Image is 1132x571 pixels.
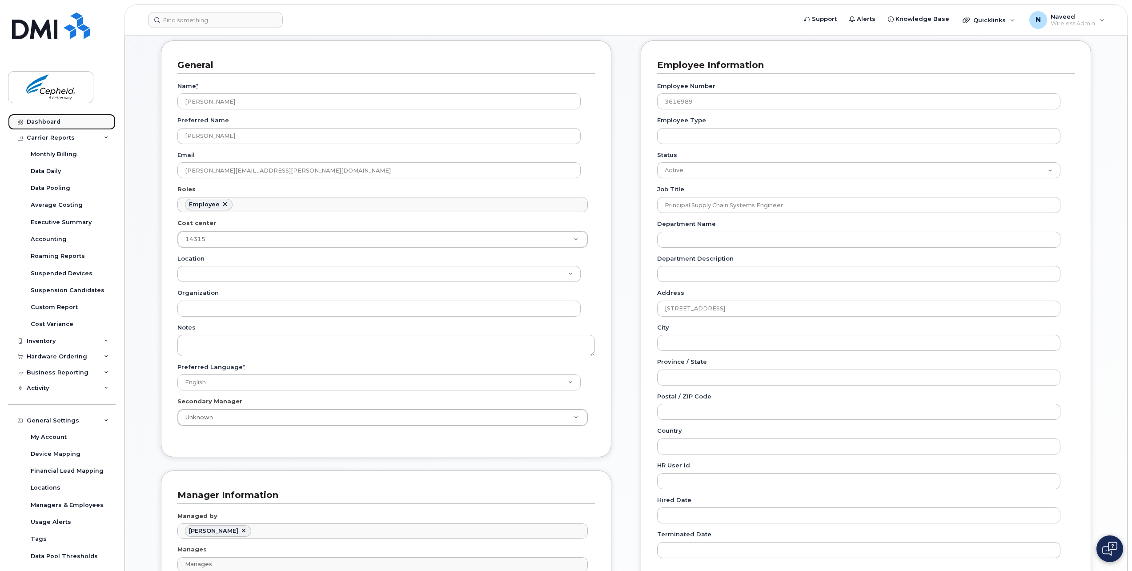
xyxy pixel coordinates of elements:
[657,496,691,504] label: Hired Date
[177,512,217,520] label: Managed by
[177,219,216,227] label: Cost center
[180,414,213,422] span: Unknown
[189,527,238,534] span: Cyrus Rashedi
[177,254,205,263] label: Location
[657,254,734,263] label: Department Description
[178,410,587,426] a: Unknown
[189,201,220,208] div: Employee
[657,59,1068,71] h3: Employee Information
[812,15,837,24] span: Support
[973,16,1006,24] span: Quicklinks
[798,10,843,28] a: Support
[857,15,875,24] span: Alerts
[657,220,716,228] label: Department Name
[177,545,207,554] label: Manages
[243,363,245,370] abbr: required
[657,426,682,435] label: Country
[657,530,711,539] label: Terminated Date
[177,151,195,159] label: Email
[177,489,588,501] h3: Manager Information
[185,236,205,242] span: 14315
[177,323,196,332] label: Notes
[148,12,283,28] input: Find something...
[657,392,711,401] label: Postal / ZIP Code
[882,10,955,28] a: Knowledge Base
[657,151,677,159] label: Status
[1023,11,1111,29] div: Naveed
[657,289,684,297] label: Address
[1102,542,1117,556] img: Open chat
[657,116,706,125] label: Employee Type
[177,59,588,71] h3: General
[895,15,949,24] span: Knowledge Base
[657,358,707,366] label: Province / State
[657,461,690,470] label: HR user id
[177,82,198,90] label: Name
[177,289,219,297] label: Organization
[1036,15,1041,25] span: N
[657,323,669,332] label: City
[177,116,229,125] label: Preferred Name
[178,231,587,247] a: 14315
[657,185,684,193] label: Job Title
[196,82,198,89] abbr: required
[1051,20,1095,27] span: Wireless Admin
[177,363,245,371] label: Preferred Language
[956,11,1021,29] div: Quicklinks
[657,82,715,90] label: Employee Number
[843,10,882,28] a: Alerts
[177,185,196,193] label: Roles
[1051,13,1095,20] span: Naveed
[177,397,242,406] label: Secondary Manager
